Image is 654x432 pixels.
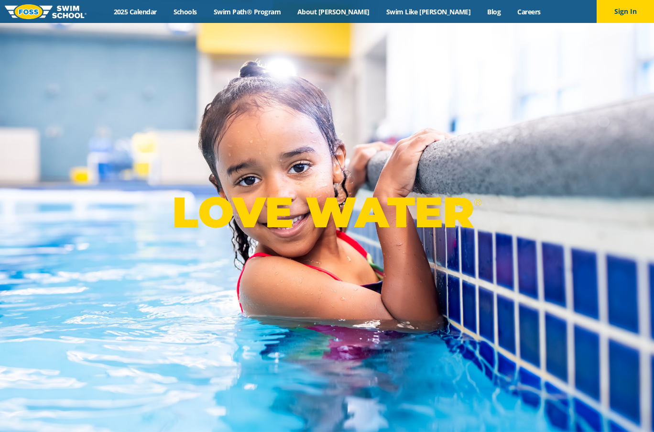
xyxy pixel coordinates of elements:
[105,7,165,16] a: 2025 Calendar
[205,7,289,16] a: Swim Path® Program
[172,187,481,238] p: LOVE WATER
[289,7,378,16] a: About [PERSON_NAME]
[378,7,479,16] a: Swim Like [PERSON_NAME]
[5,4,87,19] img: FOSS Swim School Logo
[165,7,205,16] a: Schools
[474,196,481,208] sup: ®
[479,7,509,16] a: Blog
[509,7,549,16] a: Careers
